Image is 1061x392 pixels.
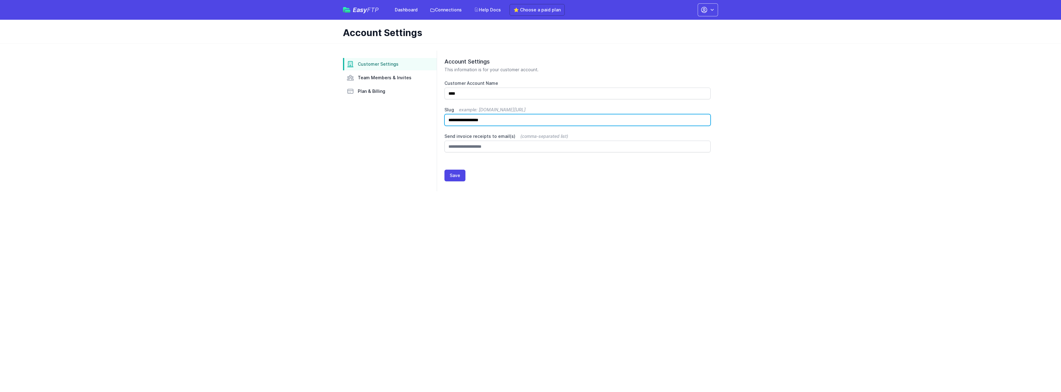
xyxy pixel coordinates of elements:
[353,7,379,13] span: Easy
[367,6,379,14] span: FTP
[391,4,421,15] a: Dashboard
[520,134,568,139] span: (comma-separated list)
[459,107,526,112] span: example: [DOMAIN_NAME][URL]
[343,85,437,97] a: Plan & Billing
[444,67,711,73] p: This information is for your customer account.
[444,80,711,86] label: Customer Account Name
[358,88,385,94] span: Plan & Billing
[444,170,465,181] button: Save
[444,133,711,139] label: Send invoice receipts to email(s)
[358,75,411,81] span: Team Members & Invites
[510,4,565,16] a: ⭐ Choose a paid plan
[343,7,350,13] img: easyftp_logo.png
[444,58,711,65] h2: Account Settings
[470,4,505,15] a: Help Docs
[444,107,711,113] label: Slug
[343,72,437,84] a: Team Members & Invites
[358,61,398,67] span: Customer Settings
[343,27,713,38] h1: Account Settings
[343,7,379,13] a: EasyFTP
[426,4,465,15] a: Connections
[343,58,437,70] a: Customer Settings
